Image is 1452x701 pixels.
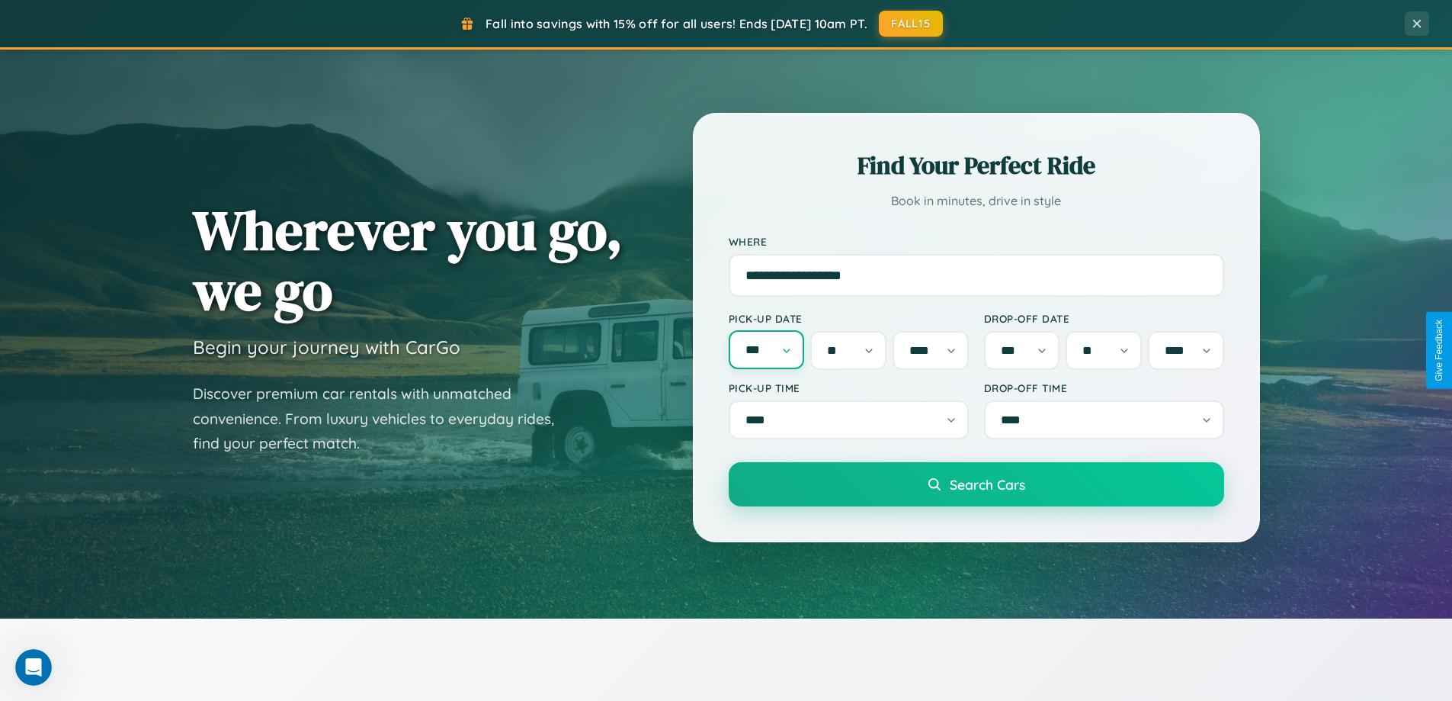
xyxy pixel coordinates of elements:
[950,476,1025,493] span: Search Cars
[879,11,943,37] button: FALL15
[729,149,1224,182] h2: Find Your Perfect Ride
[15,649,52,686] iframe: Intercom live chat
[729,190,1224,212] p: Book in minutes, drive in style
[984,381,1224,394] label: Drop-off Time
[729,462,1224,506] button: Search Cars
[729,235,1224,248] label: Where
[729,312,969,325] label: Pick-up Date
[193,336,460,359] h3: Begin your journey with CarGo
[193,381,574,456] p: Discover premium car rentals with unmatched convenience. From luxury vehicles to everyday rides, ...
[984,312,1224,325] label: Drop-off Date
[729,381,969,394] label: Pick-up Time
[193,200,623,320] h1: Wherever you go, we go
[486,16,867,31] span: Fall into savings with 15% off for all users! Ends [DATE] 10am PT.
[1434,320,1444,381] div: Give Feedback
